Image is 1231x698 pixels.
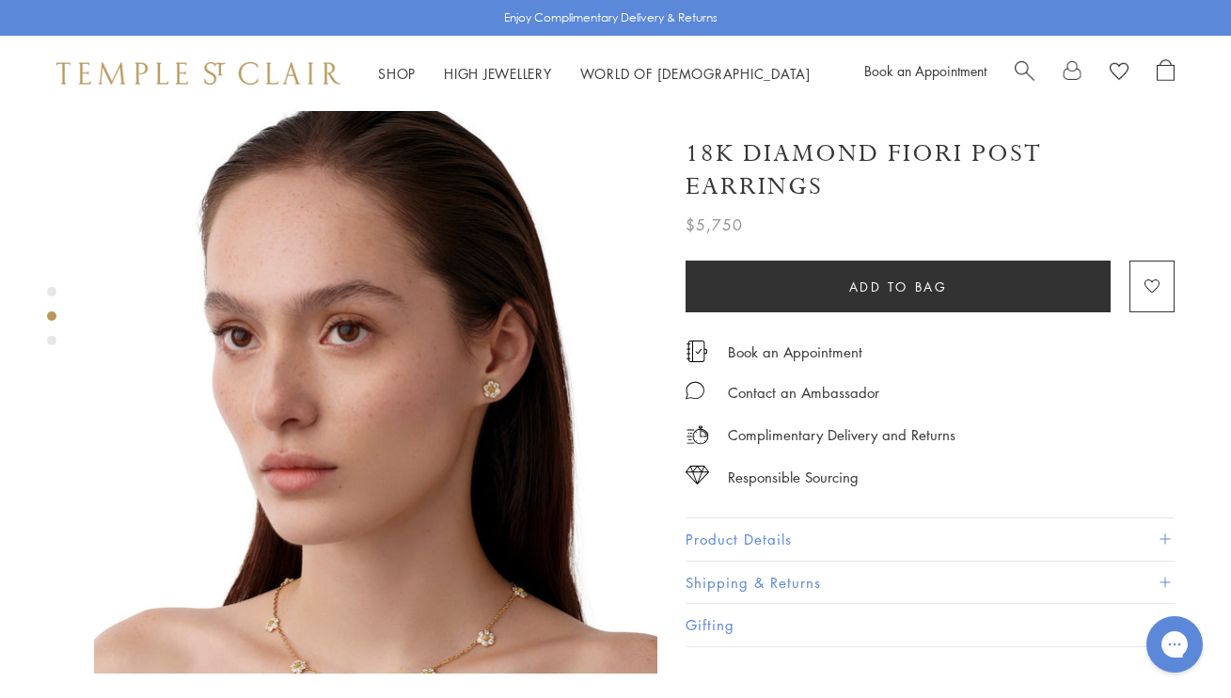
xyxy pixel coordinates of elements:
[47,282,56,360] div: Product gallery navigation
[686,261,1111,312] button: Add to bag
[1137,610,1212,679] iframe: Gorgias live chat messenger
[1015,59,1034,87] a: Search
[378,62,811,86] nav: Main navigation
[56,62,340,85] img: Temple St. Clair
[686,341,708,362] img: icon_appointment.svg
[686,423,709,447] img: icon_delivery.svg
[864,61,986,80] a: Book an Appointment
[849,277,948,297] span: Add to bag
[686,562,1175,604] button: Shipping & Returns
[728,466,859,489] div: Responsible Sourcing
[728,341,862,362] a: Book an Appointment
[686,518,1175,561] button: Product Details
[94,110,657,674] img: 18K Diamond Fiori Post Earrings
[686,381,704,400] img: MessageIcon-01_2.svg
[686,466,709,484] img: icon_sourcing.svg
[728,423,955,447] p: Complimentary Delivery and Returns
[378,64,416,83] a: ShopShop
[1110,59,1128,87] a: View Wishlist
[504,8,718,27] p: Enjoy Complimentary Delivery & Returns
[444,64,552,83] a: High JewelleryHigh Jewellery
[686,137,1175,203] h1: 18K Diamond Fiori Post Earrings
[686,604,1175,646] button: Gifting
[580,64,811,83] a: World of [DEMOGRAPHIC_DATA]World of [DEMOGRAPHIC_DATA]
[728,381,879,405] div: Contact an Ambassador
[686,213,743,237] span: $5,750
[1157,59,1175,87] a: Open Shopping Bag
